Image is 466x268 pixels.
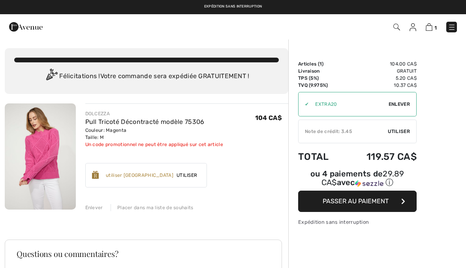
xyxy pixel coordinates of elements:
[309,92,389,116] input: Code promo
[298,170,417,188] div: ou 4 paiements de avec
[299,101,309,108] div: ✔
[85,127,223,141] div: Couleur: Magenta Taille: M
[319,61,322,67] span: 1
[298,191,417,212] button: Passer au paiement
[43,69,59,84] img: Congratulation2.svg
[343,82,417,89] td: 10.37 CA$
[298,75,343,82] td: TPS (5%)
[85,141,223,148] div: Un code promotionnel ne peut être appliqué sur cet article
[85,204,103,211] div: Enlever
[298,218,417,226] div: Expédition sans interruption
[426,23,432,31] img: Panier d'achat
[434,25,437,31] span: 1
[173,172,200,179] span: Utiliser
[343,143,417,170] td: 119.57 CA$
[393,24,400,30] img: Recherche
[85,110,223,117] div: DOLCEZZA
[111,204,194,211] div: Placer dans ma liste de souhaits
[448,23,456,31] img: Menu
[321,169,404,187] span: 29.89 CA$
[343,67,417,75] td: Gratuit
[389,101,410,108] span: Enlever
[355,180,383,187] img: Sezzle
[14,69,279,84] div: Félicitations ! Votre commande sera expédiée GRATUITEMENT !
[298,143,343,170] td: Total
[426,22,437,32] a: 1
[323,197,389,205] span: Passer au paiement
[298,82,343,89] td: TVQ (9.975%)
[85,118,205,126] a: Pull Tricoté Décontracté modèle 75306
[9,19,43,35] img: 1ère Avenue
[343,75,417,82] td: 5.20 CA$
[299,128,388,135] div: Note de crédit: 3.45
[92,171,99,179] img: Reward-Logo.svg
[298,60,343,67] td: Articles ( )
[9,22,43,30] a: 1ère Avenue
[5,103,76,210] img: Pull Tricoté Décontracté modèle 75306
[343,60,417,67] td: 104.00 CA$
[410,23,416,31] img: Mes infos
[17,250,270,258] h3: Questions ou commentaires?
[298,67,343,75] td: Livraison
[388,128,410,135] span: Utiliser
[255,114,282,122] span: 104 CA$
[106,172,173,179] div: utiliser [GEOGRAPHIC_DATA]
[298,170,417,191] div: ou 4 paiements de29.89 CA$avecSezzle Cliquez pour en savoir plus sur Sezzle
